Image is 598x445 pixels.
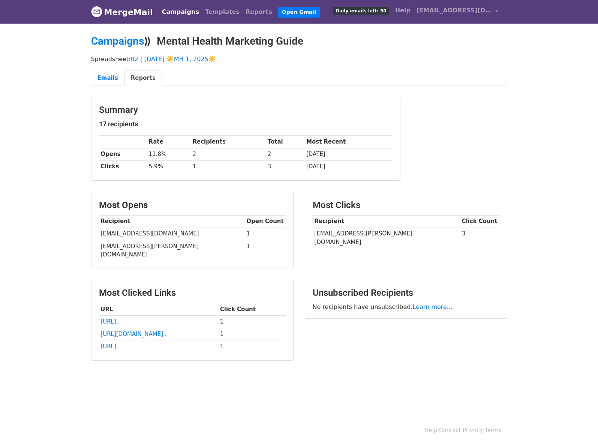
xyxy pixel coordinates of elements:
[278,7,320,18] a: Open Gmail
[218,340,286,353] td: 1
[91,6,102,17] img: MergeMail logo
[313,228,460,248] td: [EMAIL_ADDRESS][PERSON_NAME][DOMAIN_NAME]
[147,136,191,148] th: Rate
[414,3,501,21] a: [EMAIL_ADDRESS][DOMAIN_NAME]
[202,4,243,19] a: Templates
[91,70,124,86] a: Emails
[147,148,191,160] td: 11.8%
[313,215,460,228] th: Recipient
[460,215,499,228] th: Click Count
[218,316,286,328] td: 1
[266,136,304,148] th: Total
[333,7,389,15] span: Daily emails left: 50
[99,120,393,128] h5: 17 recipients
[330,3,392,18] a: Daily emails left: 50
[159,4,202,19] a: Campaigns
[304,136,392,148] th: Most Recent
[191,160,266,173] td: 1
[392,3,414,18] a: Help
[100,343,120,350] a: [URL]..
[99,303,218,316] th: URL
[266,148,304,160] td: 2
[99,215,245,228] th: Recipient
[91,35,144,47] a: Campaigns
[313,288,499,298] h3: Unsubscribed Recipients
[147,160,191,173] td: 5.9%
[191,148,266,160] td: 2
[304,148,392,160] td: [DATE]
[99,240,245,261] td: [EMAIL_ADDRESS][PERSON_NAME][DOMAIN_NAME]
[245,228,286,240] td: 1
[218,328,286,340] td: 1
[99,105,393,115] h3: Summary
[460,228,499,248] td: 3
[313,200,499,211] h3: Most Clicks
[266,160,304,173] td: 3
[485,427,501,434] a: Terms
[417,6,492,15] span: [EMAIL_ADDRESS][DOMAIN_NAME]
[313,303,499,311] p: No recipients have unsubscribed.
[91,55,507,63] p: Spreadsheet:
[413,303,453,310] a: Learn more...
[99,200,286,211] h3: Most Opens
[99,288,286,298] h3: Most Clicked Links
[561,409,598,445] iframe: Chat Widget
[191,136,266,148] th: Recipients
[304,160,392,173] td: [DATE]
[100,331,166,337] a: [URL][DOMAIN_NAME]..
[243,4,275,19] a: Reports
[424,427,437,434] a: Help
[99,148,147,160] th: Opens
[218,303,286,316] th: Click Count
[91,4,153,20] a: MergeMail
[245,215,286,228] th: Open Count
[463,427,483,434] a: Privacy
[100,318,120,325] a: [URL]..
[439,427,461,434] a: Contact
[124,70,162,86] a: Reports
[245,240,286,261] td: 1
[99,160,147,173] th: Clicks
[131,55,216,63] a: 02 | [DATE] ☀️MH 1, 2025☀️
[99,228,245,240] td: [EMAIL_ADDRESS][DOMAIN_NAME]
[91,35,507,48] h2: ⟫ Mental Health Marketing Guide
